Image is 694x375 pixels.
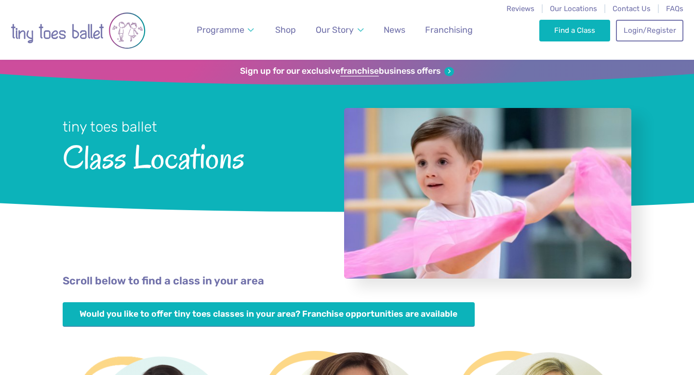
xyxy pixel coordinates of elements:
a: Our Story [311,19,368,41]
a: Franchising [421,19,477,41]
span: Our Story [316,25,354,35]
a: Would you like to offer tiny toes classes in your area? Franchise opportunities are available [63,302,475,327]
span: News [384,25,405,35]
a: Shop [271,19,300,41]
p: Scroll below to find a class in your area [63,274,631,289]
a: Reviews [507,4,534,13]
img: tiny toes ballet [11,6,146,55]
span: Franchising [425,25,473,35]
strong: franchise [340,66,379,77]
a: Our Locations [550,4,597,13]
a: Find a Class [539,20,610,41]
span: Shop [275,25,296,35]
a: Programme [192,19,259,41]
a: Login/Register [616,20,683,41]
a: FAQs [666,4,683,13]
span: Class Locations [63,136,319,175]
small: tiny toes ballet [63,119,157,135]
a: Sign up for our exclusivefranchisebusiness offers [240,66,454,77]
a: News [379,19,410,41]
span: Programme [197,25,244,35]
a: Contact Us [613,4,651,13]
